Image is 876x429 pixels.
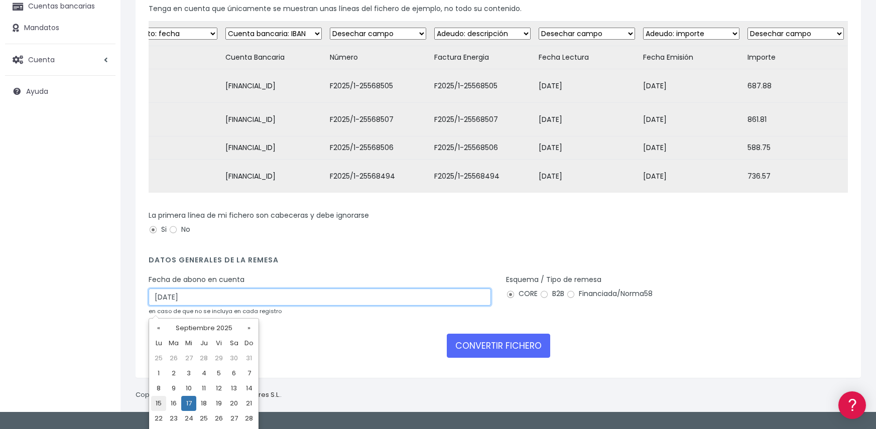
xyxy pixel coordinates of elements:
td: Número [326,46,430,69]
td: 28 [241,411,257,426]
span: Ayuda [26,86,48,96]
td: Fecha Emisión [639,46,743,69]
td: 736.57 [743,160,848,193]
td: 5 [211,366,226,381]
td: 29 [211,351,226,366]
a: POWERED BY ENCHANT [138,289,193,299]
td: 12 [211,381,226,396]
td: [DATE] [535,103,639,136]
td: Fecha Lectura [535,46,639,69]
td: F2025/1-25568494 [430,160,535,193]
td: 11 [196,381,211,396]
td: 588.75 [743,136,848,160]
a: General [10,215,191,231]
a: Información general [10,85,191,101]
td: 15 [151,396,166,411]
th: Do [241,336,257,351]
td: F2025/1-25568506 [430,136,535,160]
td: [DATE] [535,160,639,193]
th: « [151,321,166,336]
td: fecha [117,46,221,69]
a: Mandatos [5,18,115,39]
td: 24 [181,411,196,426]
td: [DATE] [535,69,639,103]
td: 25 [151,351,166,366]
label: La primera línea de mi fichero son cabeceras y debe ignorarse [149,210,369,221]
td: [FINANCIAL_ID] [221,103,326,136]
td: 27 [181,351,196,366]
td: 687.88 [743,69,848,103]
td: [DATE] [639,160,743,193]
td: [DATE] [117,136,221,160]
td: 30 [226,351,241,366]
h4: Datos generales de la remesa [149,256,848,269]
a: Videotutoriales [10,158,191,174]
td: Cuenta Bancaria [221,46,326,69]
td: [DATE] [639,136,743,160]
td: 7 [241,366,257,381]
td: 27 [226,411,241,426]
div: Facturación [10,199,191,209]
button: Contáctanos [10,268,191,286]
td: 26 [166,351,181,366]
label: CORE [506,289,538,299]
td: [DATE] [117,160,221,193]
a: Problemas habituales [10,142,191,158]
td: 4 [196,366,211,381]
td: F2025/1-25568506 [326,136,430,160]
td: 1 [151,366,166,381]
td: 10 [181,381,196,396]
td: Factura Energia [430,46,535,69]
label: Financiada/Norma58 [566,289,653,299]
th: Mi [181,336,196,351]
td: F2025/1-25568494 [326,160,430,193]
td: [FINANCIAL_ID] [221,69,326,103]
td: F2025/1-25568505 [326,69,430,103]
td: 18 [196,396,211,411]
a: API [10,256,191,272]
td: [FINANCIAL_ID] [221,136,326,160]
th: Ma [166,336,181,351]
td: 21 [241,396,257,411]
th: Septiembre 2025 [166,321,241,336]
td: 861.81 [743,103,848,136]
td: 28 [196,351,211,366]
p: Tenga en cuenta que únicamente se muestran unas líneas del fichero de ejemplo, no todo su contenido. [149,3,848,14]
td: [DATE] [117,69,221,103]
td: F2025/1-25568505 [430,69,535,103]
td: [FINANCIAL_ID] [221,160,326,193]
th: » [241,321,257,336]
td: 8 [151,381,166,396]
td: 6 [226,366,241,381]
th: Ju [196,336,211,351]
td: 23 [166,411,181,426]
td: 20 [226,396,241,411]
button: CONVERTIR FICHERO [447,334,550,358]
div: Información general [10,70,191,79]
td: F2025/1-25568507 [326,103,430,136]
div: Programadores [10,241,191,250]
td: 17 [181,396,196,411]
div: Convertir ficheros [10,111,191,120]
td: [DATE] [117,103,221,136]
td: 13 [226,381,241,396]
a: Formatos [10,127,191,142]
small: en caso de que no se incluya en cada registro [149,307,282,315]
td: 14 [241,381,257,396]
label: Fecha de abono en cuenta [149,274,244,285]
a: Ayuda [5,81,115,102]
td: 19 [211,396,226,411]
label: No [169,224,190,235]
td: [DATE] [639,103,743,136]
p: Copyright © 2025 . [136,390,282,400]
td: 22 [151,411,166,426]
td: [DATE] [639,69,743,103]
a: Cuenta [5,49,115,70]
td: Importe [743,46,848,69]
td: [DATE] [535,136,639,160]
td: 2 [166,366,181,381]
td: 16 [166,396,181,411]
td: 25 [196,411,211,426]
td: 9 [166,381,181,396]
a: Perfiles de empresas [10,174,191,189]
